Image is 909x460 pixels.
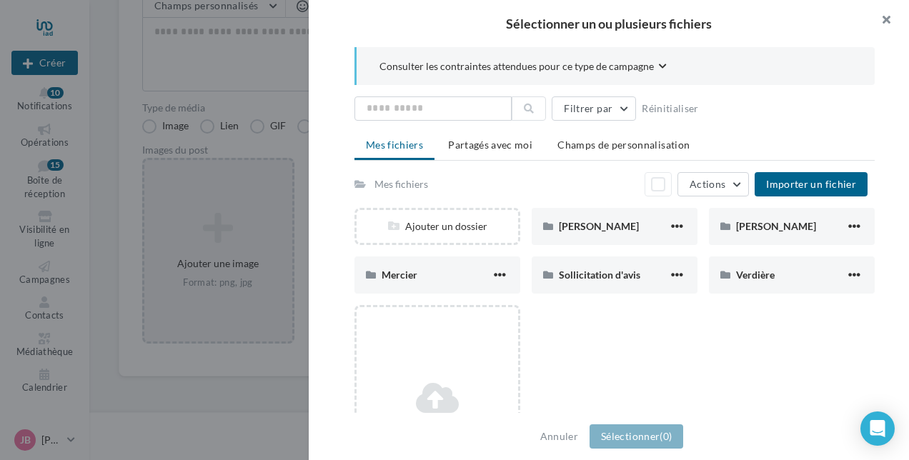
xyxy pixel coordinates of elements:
span: [PERSON_NAME] [559,220,639,232]
div: Mes fichiers [374,177,428,191]
span: Champs de personnalisation [557,139,690,151]
span: Importer un fichier [766,178,856,190]
button: Sélectionner(0) [590,424,683,449]
button: Filtrer par [552,96,636,121]
span: Sollicitation d'avis [559,269,640,281]
div: Open Intercom Messenger [860,411,895,446]
span: Mes fichiers [366,139,423,151]
button: Consulter les contraintes attendues pour ce type de campagne [379,59,667,76]
button: Importer un fichier [755,172,868,196]
span: Verdière [736,269,775,281]
button: Actions [677,172,749,196]
h2: Sélectionner un ou plusieurs fichiers [332,17,886,30]
span: Actions [690,178,725,190]
div: Ajouter un dossier [357,219,518,234]
span: Mercier [382,269,417,281]
button: Annuler [535,428,584,445]
span: (0) [660,430,672,442]
span: Consulter les contraintes attendues pour ce type de campagne [379,59,654,74]
span: [PERSON_NAME] [736,220,816,232]
span: Partagés avec moi [448,139,532,151]
button: Réinitialiser [636,100,705,117]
